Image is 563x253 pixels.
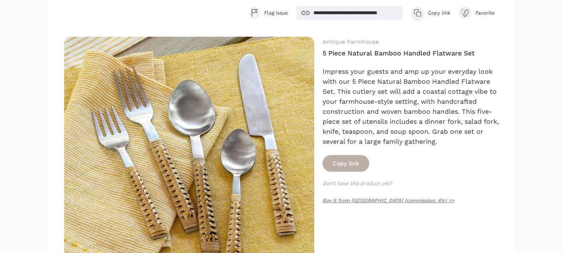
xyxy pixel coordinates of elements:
button: Copy link [323,155,369,172]
a: Buy it from [GEOGRAPHIC_DATA] (commission: 4%) >> [323,198,454,203]
span: Copy link [428,10,450,16]
a: Antique Farmhouse [323,38,379,45]
p: Don't have this product yet? [323,180,499,187]
button: Favorite [459,7,499,19]
button: Copy link [411,7,450,19]
span: Flag issue [264,10,288,16]
h4: 5 Piece Natural Bamboo Handled Flatware Set [323,48,499,58]
div: Impress your guests and amp up your everyday look with our 5 Piece Natural Bamboo Handled Flatwar... [323,67,499,147]
button: Flag issue [249,7,288,19]
span: Favorite [475,10,499,16]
